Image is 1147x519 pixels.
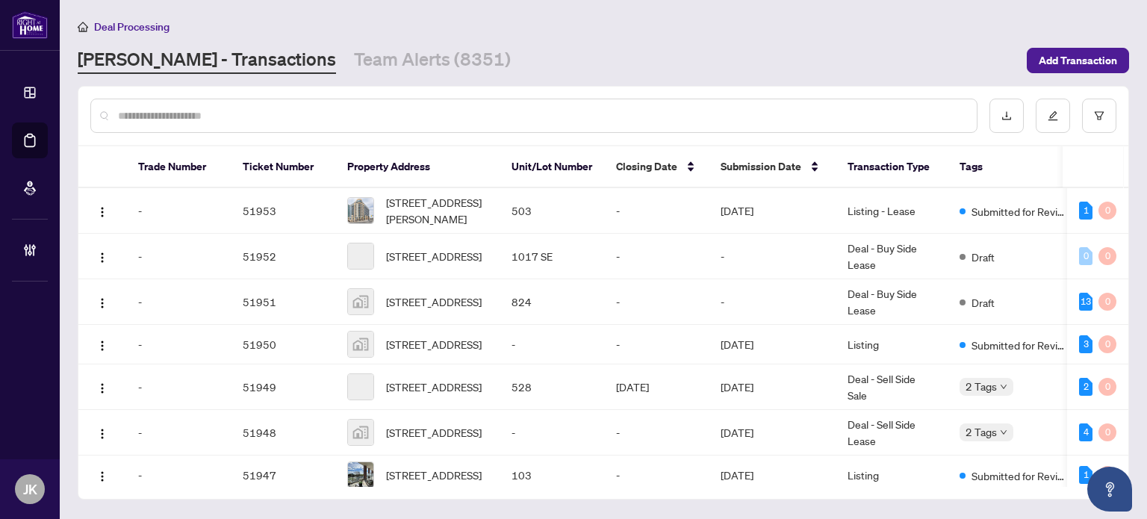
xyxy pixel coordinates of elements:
th: Transaction Type [836,146,948,188]
a: Team Alerts (8351) [354,47,511,74]
td: Listing [836,456,948,495]
td: - [126,410,231,456]
td: - [126,279,231,325]
button: download [989,99,1024,133]
div: 0 [1098,378,1116,396]
td: Deal - Sell Side Lease [836,410,948,456]
td: [DATE] [604,364,709,410]
td: Deal - Buy Side Lease [836,234,948,279]
td: - [709,234,836,279]
td: 503 [500,188,604,234]
span: 2 Tags [966,423,997,441]
td: - [604,279,709,325]
td: 51952 [231,234,335,279]
button: Logo [90,332,114,356]
th: Unit/Lot Number [500,146,604,188]
th: Submission Date [709,146,836,188]
div: 0 [1079,247,1092,265]
div: 1 [1079,466,1092,484]
td: [DATE] [709,364,836,410]
button: Add Transaction [1027,48,1129,73]
span: [STREET_ADDRESS][PERSON_NAME] [386,194,488,227]
th: Closing Date [604,146,709,188]
button: Logo [90,199,114,223]
td: 51948 [231,410,335,456]
span: Submitted for Review [972,203,1069,220]
td: Deal - Buy Side Lease [836,279,948,325]
div: 0 [1098,423,1116,441]
td: - [709,279,836,325]
td: 1017 SE [500,234,604,279]
div: 2 [1079,378,1092,396]
td: 528 [500,364,604,410]
img: thumbnail-img [348,198,373,223]
span: edit [1048,111,1058,121]
td: - [500,410,604,456]
td: Listing [836,325,948,364]
td: - [126,325,231,364]
button: edit [1036,99,1070,133]
button: Open asap [1087,467,1132,512]
button: Logo [90,463,114,487]
td: 51951 [231,279,335,325]
td: - [126,188,231,234]
span: home [78,22,88,32]
td: 824 [500,279,604,325]
span: JK [23,479,37,500]
span: [STREET_ADDRESS] [386,424,482,441]
div: 0 [1098,293,1116,311]
button: filter [1082,99,1116,133]
td: - [604,325,709,364]
span: [STREET_ADDRESS] [386,248,482,264]
td: [DATE] [709,325,836,364]
img: Logo [96,470,108,482]
th: Property Address [335,146,500,188]
span: Submission Date [721,158,801,175]
img: thumbnail-img [348,462,373,488]
th: Trade Number [126,146,231,188]
div: 1 [1079,202,1092,220]
td: - [500,325,604,364]
th: Ticket Number [231,146,335,188]
img: thumbnail-img [348,332,373,357]
button: Logo [90,244,114,268]
span: down [1000,383,1007,391]
div: 0 [1098,202,1116,220]
td: - [126,234,231,279]
a: [PERSON_NAME] - Transactions [78,47,336,74]
img: Logo [96,382,108,394]
div: 0 [1098,335,1116,353]
span: Submitted for Review [972,467,1069,484]
span: 2 Tags [966,378,997,395]
button: Logo [90,420,114,444]
span: Draft [972,249,995,265]
div: 0 [1098,466,1116,484]
img: Logo [96,252,108,264]
td: - [604,410,709,456]
td: 51953 [231,188,335,234]
td: - [604,456,709,495]
td: - [604,188,709,234]
span: Add Transaction [1039,49,1117,72]
img: Logo [96,206,108,218]
td: 103 [500,456,604,495]
div: 13 [1079,293,1092,311]
img: thumbnail-img [348,420,373,445]
img: Logo [96,340,108,352]
th: Tags [948,146,1081,188]
td: 51947 [231,456,335,495]
td: 51949 [231,364,335,410]
span: download [1001,111,1012,121]
button: Logo [90,375,114,399]
button: Logo [90,290,114,314]
span: [STREET_ADDRESS] [386,336,482,352]
span: Submitted for Review [972,337,1069,353]
span: [STREET_ADDRESS] [386,379,482,395]
td: [DATE] [709,456,836,495]
div: 4 [1079,423,1092,441]
span: down [1000,429,1007,436]
td: - [604,234,709,279]
td: Deal - Sell Side Sale [836,364,948,410]
img: Logo [96,297,108,309]
span: [STREET_ADDRESS] [386,293,482,310]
